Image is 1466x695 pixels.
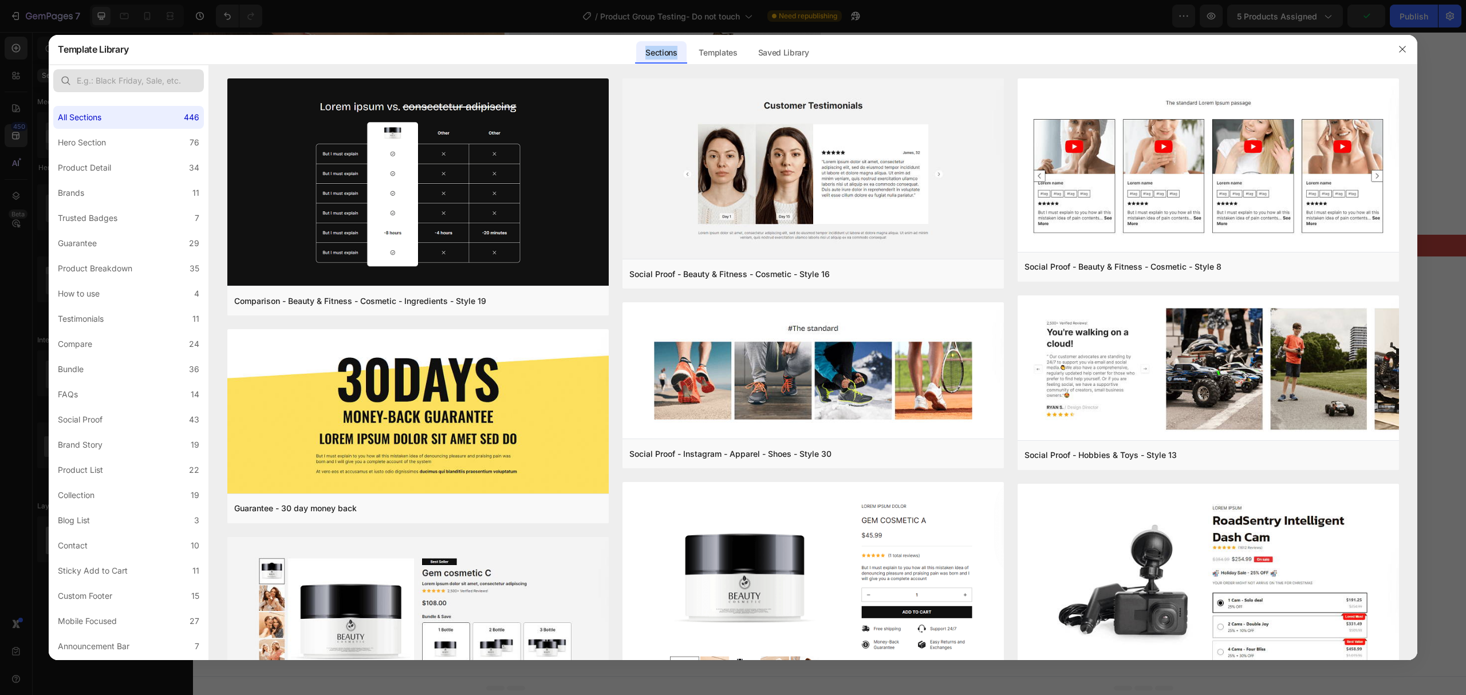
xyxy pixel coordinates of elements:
div: Add blank section [687,572,757,585]
div: FAQs [58,388,78,401]
img: sp8.png [1018,78,1399,254]
button: Add to cart [646,203,1274,224]
button: increment [700,168,726,193]
div: 27 [190,614,199,628]
span: white [656,116,676,125]
div: 15 [191,589,199,603]
div: Templates [689,41,746,64]
span: from URL or image [602,587,663,597]
div: 35 [190,262,199,275]
div: Contact [58,539,88,552]
div: Comparison - Beauty & Fitness - Cosmetic - Ingredients - Style 19 [234,294,486,308]
span: Gold-color [729,58,767,67]
legend: Main Stone Color: white [646,89,736,104]
img: sp13.png [1018,295,1399,443]
div: 11 [192,312,199,326]
img: c19.png [227,78,609,289]
legend: Metal Color: Silver Plated [646,31,742,46]
div: 36 [189,362,199,376]
div: Social Proof - Beauty & Fitness - Cosmetic - Style 8 [1024,260,1221,274]
div: Custom Footer [58,589,112,603]
div: Hero Section [58,136,106,149]
div: 4 [194,287,199,301]
div: Brands [58,186,84,200]
span: then drag & drop elements [679,587,764,597]
div: Saved Library [749,41,818,64]
span: Add section [609,547,664,559]
div: Collection [58,488,94,502]
div: Social Proof [58,413,103,427]
div: 76 [190,136,199,149]
div: Social Proof - Hobbies & Toys - Style 13 [1024,448,1177,462]
div: 14 [191,388,199,401]
div: 22 [189,463,199,477]
div: 19 [191,488,199,502]
div: 11 [192,564,199,578]
div: Compare [58,337,92,351]
div: Guarantee [58,236,97,250]
input: quantity [672,168,700,193]
div: Product List [58,463,103,477]
div: 24 [189,337,199,351]
span: inspired by CRO experts [508,587,586,597]
div: Brand Story [58,438,103,452]
div: Blog List [58,514,90,527]
div: Product Breakdown [58,262,132,275]
input: E.g.: Black Friday, Sale, etc. [53,69,204,92]
span: [DATE] [744,10,769,19]
div: Trusted Badges [58,211,117,225]
div: Choose templates [513,572,582,585]
div: Social Proof - Instagram - Apparel - Shoes - Style 30 [629,447,831,461]
div: 29 [189,236,199,250]
div: 19 [191,438,199,452]
div: 7 [195,639,199,653]
img: sp16.png [622,78,1004,261]
img: g30.png [227,329,609,495]
div: Add to cart [944,207,987,220]
div: Generate layout [603,572,663,585]
div: Bundle [58,362,84,376]
button: decrement [647,168,672,193]
h2: Template Library [58,34,128,64]
div: 446 [184,110,199,124]
div: Social Proof - Beauty & Fitness - Cosmetic - Style 16 [629,267,830,281]
span: Rose Gold Color [795,58,854,67]
span: Estimate delivery between [647,10,741,19]
div: 11 [192,186,199,200]
div: Quantity [646,143,1274,158]
div: Announcement Bar [58,639,129,653]
div: Sections [636,41,686,64]
div: 10 [191,539,199,552]
img: sp30.png [622,302,1004,441]
div: Mobile Focused [58,614,117,628]
span: Silver Plated [656,58,700,67]
div: 43 [189,413,199,427]
div: 3 [194,514,199,527]
div: 7 [195,211,199,225]
div: Product Detail [58,161,111,175]
div: How to use [58,287,100,301]
div: 34 [189,161,199,175]
div: Testimonials [58,312,104,326]
div: All Sections [58,110,101,124]
div: Guarantee - 30 day money back [234,501,357,515]
div: Sticky Add to Cart [58,564,128,578]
